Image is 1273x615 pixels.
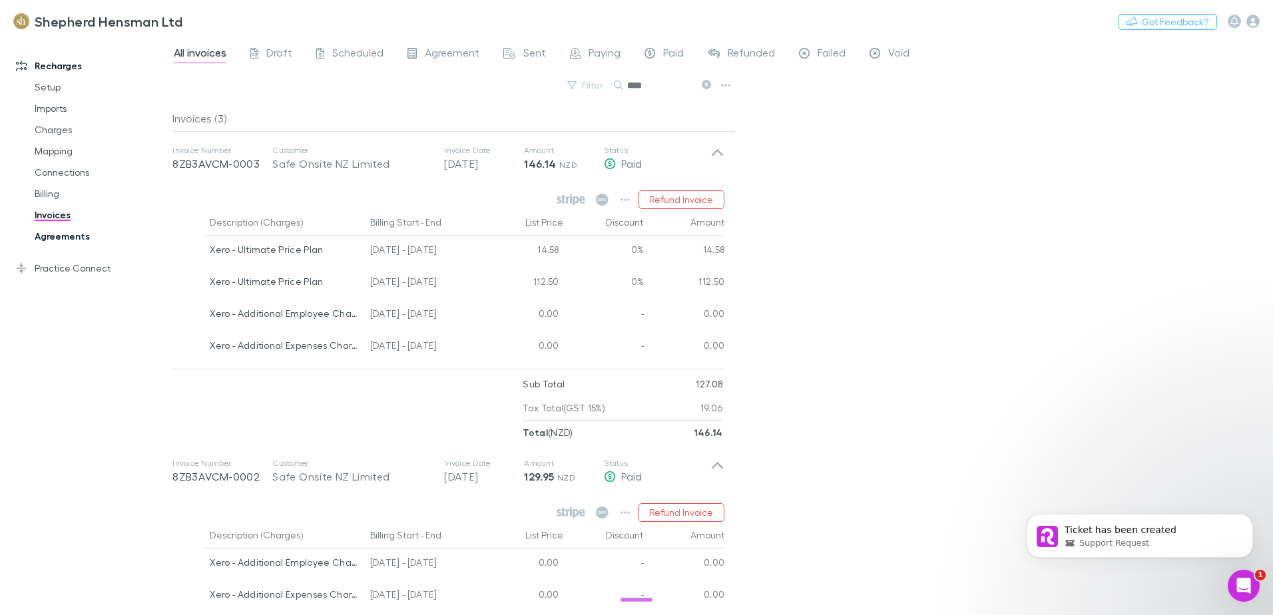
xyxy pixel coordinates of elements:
[21,119,180,140] a: Charges
[21,140,180,162] a: Mapping
[644,548,725,580] div: 0.00
[425,46,479,63] span: Agreement
[700,396,723,420] p: 19.06
[444,469,524,485] p: [DATE]
[485,548,565,580] div: 0.00
[589,46,621,63] span: Paying
[604,458,710,469] p: Status
[644,268,725,300] div: 112.50
[523,372,565,396] p: Sub Total
[210,331,360,359] div: Xero - Additional Expenses Charges
[524,145,604,156] p: Amount
[21,162,180,183] a: Connections
[565,331,644,363] div: -
[524,157,556,170] strong: 146.14
[524,458,604,469] p: Amount
[621,470,642,483] span: Paid
[523,396,605,420] p: Tax Total (GST 15%)
[523,421,573,445] p: ( NZD )
[524,470,554,483] strong: 129.95
[728,46,775,63] span: Refunded
[1007,486,1273,579] iframe: Intercom notifications message
[365,580,485,612] div: [DATE] - [DATE]
[210,580,360,608] div: Xero - Additional Expenses Charges
[888,46,909,63] span: Void
[3,258,180,279] a: Practice Connect
[272,469,431,485] div: Safe Onsite NZ Limited
[5,5,190,37] a: Shepherd Hensman Ltd
[561,77,611,93] button: Filter
[272,458,431,469] p: Customer
[3,55,180,77] a: Recharges
[565,268,644,300] div: 0%
[210,268,360,296] div: Xero - Ultimate Price Plan
[1255,570,1266,580] span: 1
[638,190,724,209] button: Refund Invoice
[604,145,710,156] p: Status
[444,156,524,172] p: [DATE]
[485,300,565,331] div: 0.00
[365,300,485,331] div: [DATE] - [DATE]
[696,372,722,396] p: 127.08
[644,580,725,612] div: 0.00
[565,236,644,268] div: 0%
[694,427,722,438] strong: 146.14
[21,98,180,119] a: Imports
[172,458,272,469] p: Invoice Number
[172,145,272,156] p: Invoice Number
[1228,570,1260,602] iframe: Intercom live chat
[565,300,644,331] div: -
[565,580,644,612] div: -
[21,77,180,98] a: Setup
[13,13,29,29] img: Shepherd Hensman Ltd's Logo
[162,445,735,498] div: Invoice Number8ZB3AVCM-0002CustomerSafe Onsite NZ LimitedInvoice Date[DATE]Amount129.95 NZDStatus...
[365,331,485,363] div: [DATE] - [DATE]
[174,46,226,63] span: All invoices
[365,548,485,580] div: [DATE] - [DATE]
[172,156,272,172] p: 8ZB3AVCM-0003
[485,580,565,612] div: 0.00
[565,548,644,580] div: -
[663,46,684,63] span: Paid
[485,236,565,268] div: 14.58
[272,145,431,156] p: Customer
[523,427,548,438] strong: Total
[444,458,524,469] p: Invoice Date
[210,300,360,327] div: Xero - Additional Employee Charges
[365,236,485,268] div: [DATE] - [DATE]
[644,236,725,268] div: 14.58
[559,160,577,170] span: NZD
[557,473,575,483] span: NZD
[644,331,725,363] div: 0.00
[485,331,565,363] div: 0.00
[266,46,292,63] span: Draft
[365,268,485,300] div: [DATE] - [DATE]
[162,132,735,185] div: Invoice Number8ZB3AVCM-0003CustomerSafe Onsite NZ LimitedInvoice Date[DATE]Amount146.14 NZDStatus...
[332,46,383,63] span: Scheduled
[172,469,272,485] p: 8ZB3AVCM-0002
[35,13,182,29] h3: Shepherd Hensman Ltd
[523,46,546,63] span: Sent
[1119,14,1217,30] button: Got Feedback?
[21,226,180,247] a: Agreements
[210,548,360,576] div: Xero - Additional Employee Charges
[444,145,524,156] p: Invoice Date
[485,268,565,300] div: 112.50
[21,183,180,204] a: Billing
[818,46,846,63] span: Failed
[210,236,360,264] div: Xero - Ultimate Price Plan
[21,204,180,226] a: Invoices
[272,156,431,172] div: Safe Onsite NZ Limited
[621,157,642,170] span: Paid
[638,503,724,522] button: Refund Invoice
[644,300,725,331] div: 0.00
